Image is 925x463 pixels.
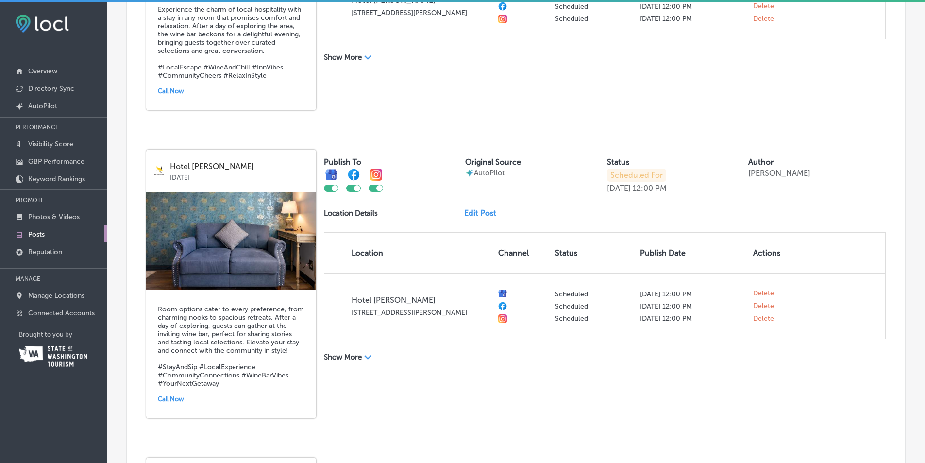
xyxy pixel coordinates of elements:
p: [DATE] 12:00 PM [640,302,745,310]
img: autopilot-icon [465,169,474,177]
img: fda3e92497d09a02dc62c9cd864e3231.png [16,15,69,33]
p: 12:00 PM [633,184,667,193]
p: [DATE] [170,171,309,181]
p: Hotel [PERSON_NAME] [352,295,490,305]
img: Washington Tourism [19,346,87,367]
p: Keyword Rankings [28,175,85,183]
p: [DATE] 12:00 PM [640,290,745,298]
span: Delete [753,302,774,310]
p: Brought to you by [19,331,107,338]
p: Scheduled [555,290,632,298]
p: Scheduled For [607,169,666,182]
p: [STREET_ADDRESS][PERSON_NAME] [352,9,490,17]
p: [DATE] 12:00 PM [640,2,745,11]
span: Delete [753,15,774,23]
p: [DATE] 12:00 PM [640,314,745,323]
a: Edit Post [464,208,504,218]
p: Scheduled [555,314,632,323]
span: Delete [753,314,774,323]
p: [DATE] 12:00 PM [640,15,745,23]
p: AutoPilot [28,102,57,110]
p: Scheduled [555,15,632,23]
p: Connected Accounts [28,309,95,317]
p: Overview [28,67,57,75]
p: AutoPilot [474,169,505,177]
p: Visibility Score [28,140,73,148]
label: Author [748,157,774,167]
p: Scheduled [555,2,632,11]
label: Publish To [324,157,361,167]
th: Location [324,233,494,273]
p: [PERSON_NAME] [748,169,810,178]
h5: Room options cater to every preference, from charming nooks to spacious retreats. After a day of ... [158,305,304,388]
span: Delete [753,2,774,11]
p: [DATE] [607,184,631,193]
p: GBP Performance [28,157,84,166]
label: Status [607,157,629,167]
th: Publish Date [636,233,749,273]
p: Photos & Videos [28,213,80,221]
img: 90b60c0a-c3c2-458d-a68a-f5874903ddccHotelStevensonAugsut2025-1057.jpg [146,192,316,290]
th: Status [551,233,636,273]
label: Original Source [465,157,521,167]
p: [STREET_ADDRESS][PERSON_NAME] [352,309,490,317]
span: Delete [753,289,774,298]
p: Reputation [28,248,62,256]
p: Manage Locations [28,292,84,300]
h5: Experience the charm of local hospitality with a stay in any room that promises comfort and relax... [158,5,304,80]
th: Channel [494,233,551,273]
p: Posts [28,230,45,239]
p: Directory Sync [28,85,74,93]
img: logo [153,165,165,177]
p: Show More [324,353,362,361]
th: Actions [749,233,794,273]
p: Scheduled [555,302,632,310]
p: Location Details [324,209,378,218]
p: Show More [324,53,362,62]
p: Hotel [PERSON_NAME] [170,162,309,171]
